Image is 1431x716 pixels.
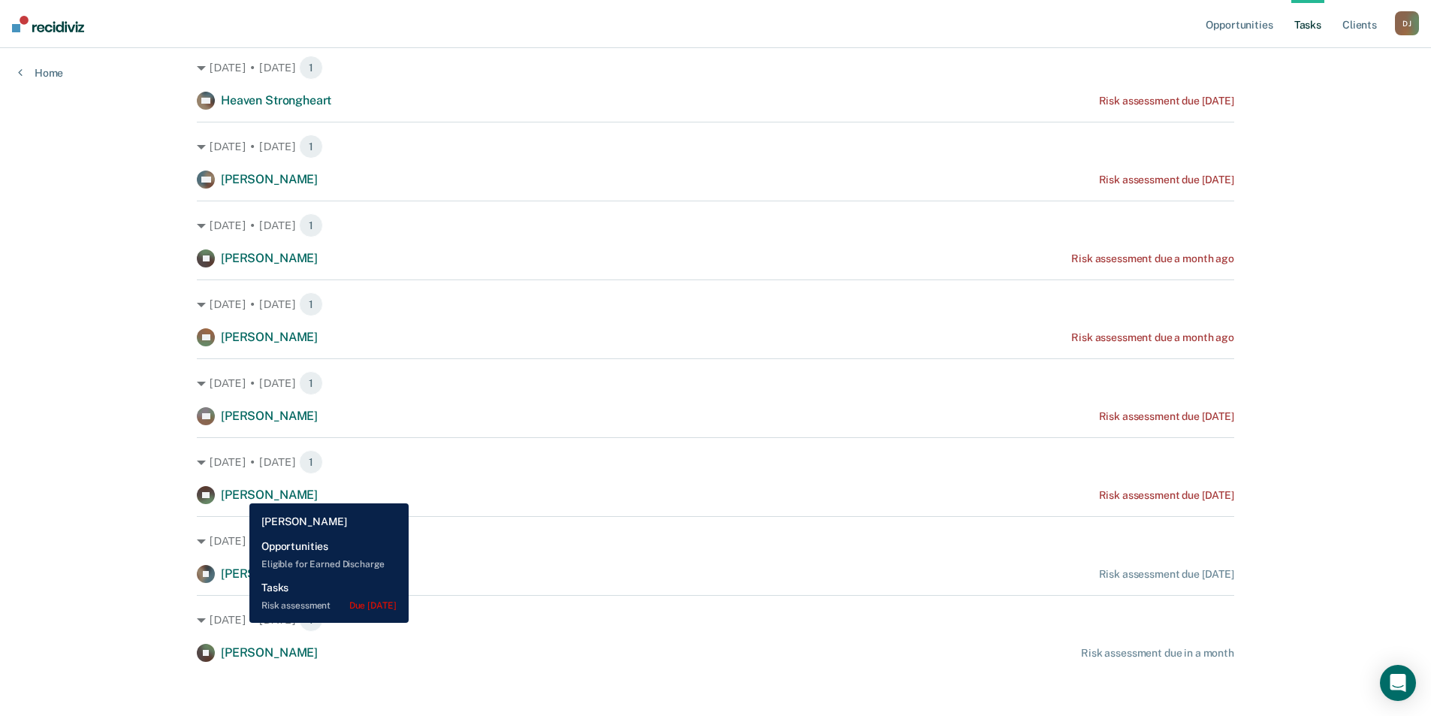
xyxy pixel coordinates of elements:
[18,66,63,80] a: Home
[221,330,318,344] span: [PERSON_NAME]
[1099,568,1234,581] div: Risk assessment due [DATE]
[299,608,323,632] span: 1
[197,292,1234,316] div: [DATE] • [DATE] 1
[1380,665,1416,701] div: Open Intercom Messenger
[221,488,318,502] span: [PERSON_NAME]
[197,608,1234,632] div: [DATE] • [DATE] 1
[1395,11,1419,35] div: D J
[1395,11,1419,35] button: DJ
[299,292,323,316] span: 1
[299,134,323,159] span: 1
[299,371,323,395] span: 1
[1071,252,1234,265] div: Risk assessment due a month ago
[197,450,1234,474] div: [DATE] • [DATE] 1
[299,213,323,237] span: 1
[1071,331,1234,344] div: Risk assessment due a month ago
[197,56,1234,80] div: [DATE] • [DATE] 1
[221,645,318,660] span: [PERSON_NAME]
[197,213,1234,237] div: [DATE] • [DATE] 1
[12,16,84,32] img: Recidiviz
[299,56,323,80] span: 1
[221,409,318,423] span: [PERSON_NAME]
[197,134,1234,159] div: [DATE] • [DATE] 1
[221,566,318,581] span: [PERSON_NAME]
[197,371,1234,395] div: [DATE] • [DATE] 1
[197,529,1234,553] div: [DATE] • [DATE] 1
[1099,174,1234,186] div: Risk assessment due [DATE]
[1081,647,1234,660] div: Risk assessment due in a month
[299,529,323,553] span: 1
[299,450,323,474] span: 1
[1099,410,1234,423] div: Risk assessment due [DATE]
[1099,489,1234,502] div: Risk assessment due [DATE]
[221,93,331,107] span: Heaven Strongheart
[221,251,318,265] span: [PERSON_NAME]
[1099,95,1234,107] div: Risk assessment due [DATE]
[221,172,318,186] span: [PERSON_NAME]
